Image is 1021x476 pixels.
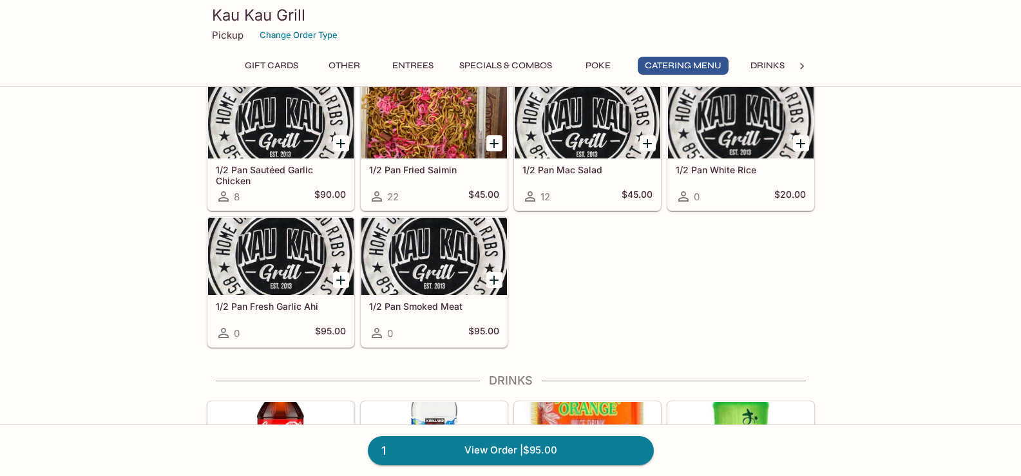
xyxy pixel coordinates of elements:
h5: $45.00 [468,189,499,204]
span: 0 [694,191,700,203]
a: 1/2 Pan Sautéed Garlic Chicken8$90.00 [207,81,354,211]
a: 1/2 Pan Mac Salad12$45.00 [514,81,661,211]
button: Gift Cards [238,57,305,75]
h5: 1/2 Pan Mac Salad [522,164,653,175]
h5: 1/2 Pan Smoked Meat [369,301,499,312]
span: 12 [540,191,550,203]
button: Poke [569,57,627,75]
h5: $20.00 [774,189,806,204]
span: 8 [234,191,240,203]
a: 1/2 Pan Fresh Garlic Ahi0$95.00 [207,217,354,347]
button: Other [316,57,374,75]
button: Add 1/2 Pan Mac Salad [640,135,656,151]
h5: $95.00 [315,325,346,341]
button: Change Order Type [254,25,343,45]
a: 1View Order |$95.00 [368,436,654,464]
button: Add 1/2 Pan Fresh Garlic Ahi [333,272,349,288]
span: 0 [234,327,240,339]
p: Pickup [212,29,243,41]
h5: 1/2 Pan White Rice [676,164,806,175]
h3: Kau Kau Grill [212,5,810,25]
h5: $45.00 [622,189,653,204]
button: Drinks [739,57,797,75]
button: Add 1/2 Pan Sautéed Garlic Chicken [333,135,349,151]
a: 1/2 Pan White Rice0$20.00 [667,81,814,211]
div: 1/2 Pan Sautéed Garlic Chicken [208,81,354,158]
h5: $95.00 [468,325,499,341]
h5: 1/2 Pan Fresh Garlic Ahi [216,301,346,312]
button: Add 1/2 Pan Fried Saimin [486,135,502,151]
h5: 1/2 Pan Sautéed Garlic Chicken [216,164,346,186]
button: Add 1/2 Pan White Rice [793,135,809,151]
a: 1/2 Pan Smoked Meat0$95.00 [361,217,508,347]
div: 1/2 Pan Smoked Meat [361,218,507,295]
div: 1/2 Pan Fresh Garlic Ahi [208,218,354,295]
span: 22 [387,191,399,203]
div: 1/2 Pan Fried Saimin [361,81,507,158]
h5: $90.00 [314,189,346,204]
span: 0 [387,327,393,339]
h4: Drinks [207,374,815,388]
div: 1/2 Pan White Rice [668,81,814,158]
span: 1 [374,442,394,460]
button: Specials & Combos [452,57,559,75]
button: Catering Menu [638,57,729,75]
a: 1/2 Pan Fried Saimin22$45.00 [361,81,508,211]
button: Add 1/2 Pan Smoked Meat [486,272,502,288]
button: Entrees [384,57,442,75]
h5: 1/2 Pan Fried Saimin [369,164,499,175]
div: 1/2 Pan Mac Salad [515,81,660,158]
